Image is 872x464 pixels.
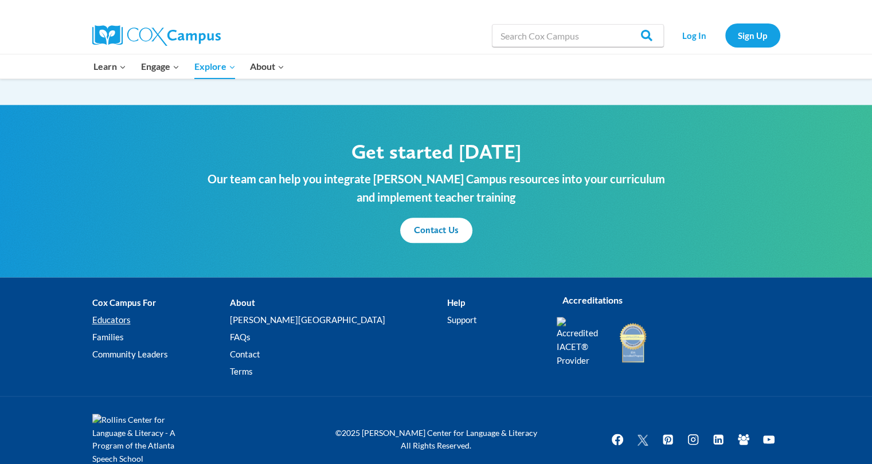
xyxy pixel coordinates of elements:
[447,312,539,329] a: Support
[187,54,243,78] button: Child menu of Explore
[682,428,705,451] a: Instagram
[134,54,187,78] button: Child menu of Engage
[636,433,650,446] img: Twitter X icon white
[670,23,780,47] nav: Secondary Navigation
[230,346,447,363] a: Contact
[87,54,134,78] button: Child menu of Learn
[327,427,545,453] p: ©2025 [PERSON_NAME] Center for Language & Literacy All Rights Reserved.
[400,218,472,243] a: Contact Us
[92,346,230,363] a: Community Leaders
[204,139,668,164] h2: Get started [DATE]
[725,23,780,47] a: Sign Up
[243,54,292,78] button: Child menu of About
[670,23,720,47] a: Log In
[230,363,447,380] a: Terms
[757,428,780,451] a: YouTube
[230,329,447,346] a: FAQs
[656,428,679,451] a: Pinterest
[492,24,664,47] input: Search Cox Campus
[92,329,230,346] a: Families
[606,428,629,451] a: Facebook
[92,312,230,329] a: Educators
[732,428,755,451] a: Facebook Group
[707,428,730,451] a: Linkedin
[631,428,654,451] a: Twitter
[557,317,605,367] img: Accredited IACET® Provider
[92,25,221,46] img: Cox Campus
[204,170,668,206] p: Our team can help you integrate [PERSON_NAME] Campus resources into your curriculum and implement...
[562,294,623,305] strong: Accreditations
[230,312,447,329] a: [PERSON_NAME][GEOGRAPHIC_DATA]
[619,321,647,364] img: IDA Accredited
[87,54,292,78] nav: Primary Navigation
[414,225,459,235] span: Contact Us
